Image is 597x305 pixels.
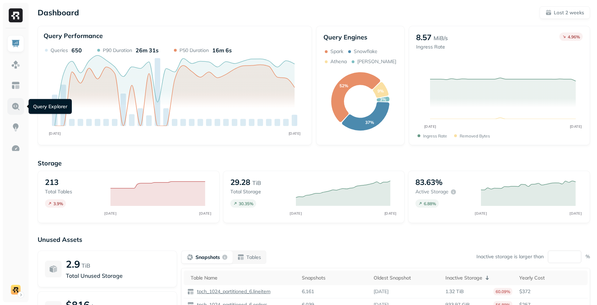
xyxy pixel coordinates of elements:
p: TiB [82,261,90,270]
p: Queries [51,47,68,54]
tspan: [DATE] [384,211,397,215]
p: Ingress Rate [416,44,448,50]
tspan: [DATE] [49,131,61,135]
img: Optimization [11,144,20,153]
p: 2.9 [66,258,80,270]
p: Tables [246,254,261,261]
p: $372 [519,288,584,295]
p: 16m 6s [212,47,232,54]
p: Ingress Rate [423,133,447,139]
tspan: [DATE] [199,211,211,215]
tspan: [DATE] [475,211,487,215]
img: Query Explorer [11,102,20,111]
p: [PERSON_NAME] [357,58,396,65]
tspan: [DATE] [570,211,582,215]
p: [DATE] [374,288,389,295]
tspan: [DATE] [424,124,436,129]
p: 3.9 % [53,201,63,206]
p: tpch_1024_partitioned_6.lineitem [196,288,270,295]
p: Inactive Storage [445,275,482,281]
text: 52% [339,83,348,88]
p: Unused Assets [38,236,590,244]
p: 8.57 [416,32,431,42]
p: Athena [330,58,347,65]
p: 29.28 [230,177,250,187]
a: tpch_1024_partitioned_6.lineitem [194,288,270,295]
tspan: [DATE] [289,131,301,135]
p: P90 Duration [103,47,132,54]
p: Total tables [45,188,104,195]
p: 6,161 [302,288,314,295]
text: 37% [365,120,374,125]
div: Query Explorer [29,99,72,114]
p: Last 2 weeks [554,9,584,16]
img: table [187,288,194,295]
p: Query Engines [323,33,397,41]
p: Snapshots [196,254,220,261]
p: P50 Duration [179,47,209,54]
div: Yearly Cost [519,275,584,281]
p: % [585,253,590,260]
text: 3% [380,97,386,102]
p: Query Performance [44,32,103,40]
p: Active storage [415,188,449,195]
p: 213 [45,177,59,187]
p: Dashboard [38,8,79,17]
p: 26m 31s [136,47,159,54]
p: Total storage [230,188,289,195]
p: MiB/s [434,34,448,42]
tspan: [DATE] [290,211,302,215]
p: 83.63% [415,177,443,187]
img: Assets [11,60,20,69]
p: 650 [71,47,82,54]
p: Storage [38,159,590,167]
p: 6.88 % [424,201,436,206]
tspan: [DATE] [569,124,582,129]
p: TiB [252,179,261,187]
div: Snapshots [302,275,367,281]
p: Inactive storage is larger than [476,253,544,260]
p: 30.35 % [239,201,253,206]
img: Asset Explorer [11,81,20,90]
p: 4.96 % [568,34,580,39]
img: Ryft [9,8,23,22]
p: Spark [330,48,343,55]
img: Insights [11,123,20,132]
img: demo [11,285,21,295]
p: Snowflake [354,48,377,55]
p: 1.32 TiB [445,288,464,295]
button: Last 2 weeks [539,6,590,19]
tspan: [DATE] [104,211,116,215]
text: 9% [377,88,383,94]
p: Removed bytes [460,133,490,139]
div: Oldest Snapshot [374,275,438,281]
p: 60.09% [493,288,512,295]
p: Total Unused Storage [66,271,170,280]
img: Dashboard [11,39,20,48]
div: Table Name [191,275,295,281]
